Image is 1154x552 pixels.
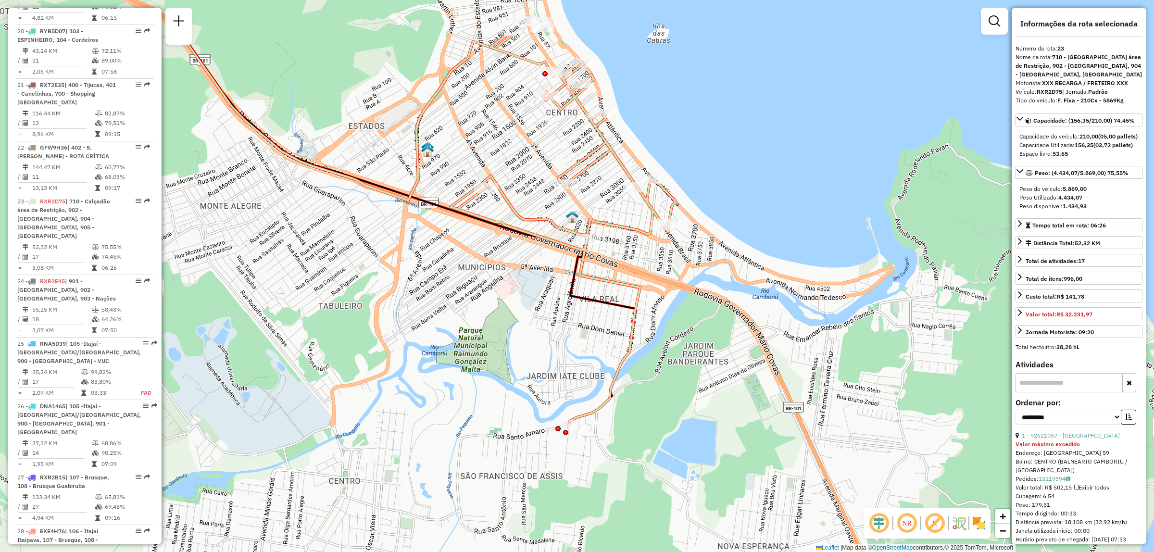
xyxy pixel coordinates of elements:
[92,244,99,250] i: % de utilização do peso
[92,15,97,21] i: Tempo total em rota
[136,278,141,284] em: Opções
[840,544,842,551] span: |
[1016,518,1142,527] div: Distância prevista: 18,108 km (32,92 km/h)
[92,327,97,333] i: Tempo total em rota
[1058,194,1082,201] strong: 4.434,07
[17,27,98,43] span: | 103 - ESPINHEIRO, 104 - Cordeiros
[92,58,99,63] i: % de utilização da cubagem
[1032,222,1106,229] span: Tempo total em rota: 06:26
[1042,79,1128,87] strong: XXX RECARGA / FRETEIRO XXX
[32,109,95,118] td: 116,44 KM
[1039,475,1070,482] a: 15119394
[40,474,65,481] span: RXR2B15
[104,118,150,128] td: 79,51%
[95,111,102,116] i: % de utilização do peso
[143,403,149,409] em: Opções
[1016,492,1054,500] span: Cubagem: 6,54
[421,145,434,157] img: UDC - Cross Balneário (Simulação)
[1063,202,1087,210] strong: 1.434,93
[1057,45,1064,52] strong: 23
[1016,181,1142,214] div: Peso: (4.434,07/5.869,00) 75,55%
[1000,510,1006,522] span: +
[23,504,28,510] i: Total de Atividades
[92,265,97,271] i: Tempo total em rota
[136,198,141,204] em: Opções
[101,242,150,252] td: 75,55%
[101,46,150,56] td: 72,11%
[32,183,95,193] td: 13,13 KM
[17,183,22,193] td: =
[32,459,91,469] td: 1,95 KM
[90,367,130,377] td: 99,82%
[144,528,150,534] em: Rota exportada
[1016,535,1142,544] div: Horário previsto de chegada: [DATE] 07:33
[23,450,28,456] i: Total de Atividades
[1026,239,1100,248] div: Distância Total:
[17,252,22,262] td: /
[32,388,81,398] td: 2,07 KM
[23,379,28,385] i: Total de Atividades
[923,512,946,535] span: Exibir rótulo
[144,198,150,204] em: Rota exportada
[17,129,22,139] td: =
[1016,527,1142,535] div: Janela utilizada início: 00:00
[32,367,81,377] td: 35,24 KM
[17,402,141,436] span: | 105 -Itajaí - [GEOGRAPHIC_DATA]/[GEOGRAPHIC_DATA], 900 - [GEOGRAPHIC_DATA], 901 - [GEOGRAPHIC_D...
[1066,476,1070,482] i: Observações
[144,278,150,284] em: Rota exportada
[144,28,150,34] em: Rota exportada
[101,13,150,23] td: 06:15
[17,340,141,364] span: | 105 -Itajaí - [GEOGRAPHIC_DATA]/[GEOGRAPHIC_DATA], 900 - [GEOGRAPHIC_DATA] - VUC
[92,316,99,322] i: % de utilização da cubagem
[17,13,22,23] td: =
[32,305,91,314] td: 55,25 KM
[17,326,22,335] td: =
[23,369,28,375] i: Distância Total
[136,28,141,34] em: Opções
[95,120,102,126] i: % de utilização da cubagem
[104,502,150,512] td: 69,48%
[17,448,22,458] td: /
[23,58,28,63] i: Total de Atividades
[40,527,65,535] span: EKE4H76
[995,509,1010,524] a: Zoom in
[23,48,28,54] i: Distância Total
[136,144,141,150] em: Opções
[1016,325,1142,338] a: Jornada Motorista: 09:20
[101,459,150,469] td: 07:09
[867,512,891,535] span: Ocultar deslocamento
[95,494,102,500] i: % de utilização do peso
[1016,343,1142,351] div: Total hectolitro:
[1026,310,1092,319] div: Valor total:
[1016,236,1142,249] a: Distância Total:52,32 KM
[23,307,28,313] i: Distância Total
[17,402,141,436] span: 26 -
[1016,44,1142,53] div: Número da rota:
[1079,133,1098,140] strong: 210,00
[32,67,91,76] td: 2,06 KM
[101,252,150,262] td: 74,45%
[951,515,966,531] img: Fluxo de ruas
[90,388,130,398] td: 03:33
[32,314,91,324] td: 18
[23,494,28,500] i: Distância Total
[1078,257,1085,264] strong: 17
[17,172,22,182] td: /
[1026,257,1085,264] span: Total de atividades:
[1016,88,1142,96] div: Veículo:
[32,129,95,139] td: 8,96 KM
[421,141,434,154] img: 702 UDC Light Balneario
[95,515,100,521] i: Tempo total em rota
[1019,202,1139,211] div: Peso disponível:
[1016,128,1142,162] div: Capacidade: (156,35/210,00) 74,45%
[101,56,150,65] td: 89,00%
[1019,150,1139,158] div: Espaço livre:
[32,502,95,512] td: 27
[40,144,67,151] span: GFW9H36
[40,27,65,35] span: RYB5D07
[101,439,150,448] td: 68,86%
[104,163,150,172] td: 60,77%
[17,56,22,65] td: /
[1056,343,1079,351] strong: 38,28 hL
[1026,328,1094,337] div: Jornada Motorista: 09:20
